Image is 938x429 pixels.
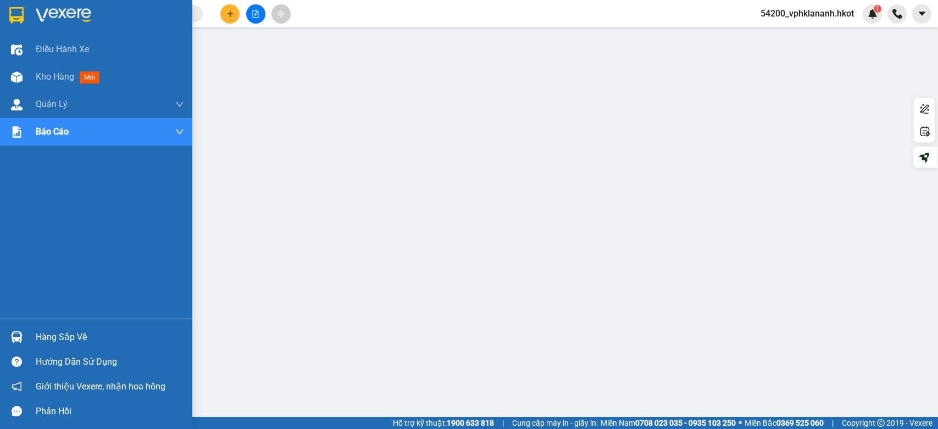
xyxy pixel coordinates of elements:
img: warehouse-icon [11,331,23,343]
span: down [175,127,184,136]
span: plus [226,10,234,18]
button: file-add [246,4,265,24]
img: phone-icon [892,9,902,19]
img: solution-icon [11,126,23,138]
span: 54200_vphklananh.hkot [752,7,863,20]
sup: 1 [874,5,881,13]
strong: 0708 023 035 - 0935 103 250 [635,419,736,427]
span: Điều hành xe [36,42,89,56]
span: Miền Nam [601,417,736,429]
span: file-add [252,10,259,18]
div: Hướng dẫn sử dụng [36,354,184,370]
span: Báo cáo [36,125,69,138]
strong: 1900 633 818 [447,419,494,427]
span: notification [12,381,22,392]
span: Giới thiệu Vexere, nhận hoa hồng [36,380,165,393]
span: Quản Lý [36,97,68,111]
img: warehouse-icon [11,99,23,110]
img: warehouse-icon [11,71,23,83]
span: message [12,406,22,416]
span: ⚪️ [739,421,742,425]
span: mới [80,71,99,83]
img: icon-new-feature [868,9,878,19]
span: caret-down [917,9,927,19]
span: | [832,417,834,429]
div: Phản hồi [36,403,184,420]
span: copyright [877,419,885,427]
strong: 0369 525 060 [776,419,824,427]
span: Cung cấp máy in - giấy in: [512,417,598,429]
span: Hỗ trợ kỹ thuật: [393,417,494,429]
img: logo-vxr [9,7,24,24]
img: warehouse-icon [11,44,23,55]
button: caret-down [912,4,931,24]
button: plus [220,4,240,24]
span: Kho hàng [36,71,74,82]
span: down [175,100,184,109]
span: | [502,417,504,429]
button: aim [271,4,291,24]
span: question-circle [12,356,22,367]
span: Miền Bắc [745,417,824,429]
span: 1 [875,5,879,13]
span: aim [277,10,285,18]
div: Hàng sắp về [36,329,184,346]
